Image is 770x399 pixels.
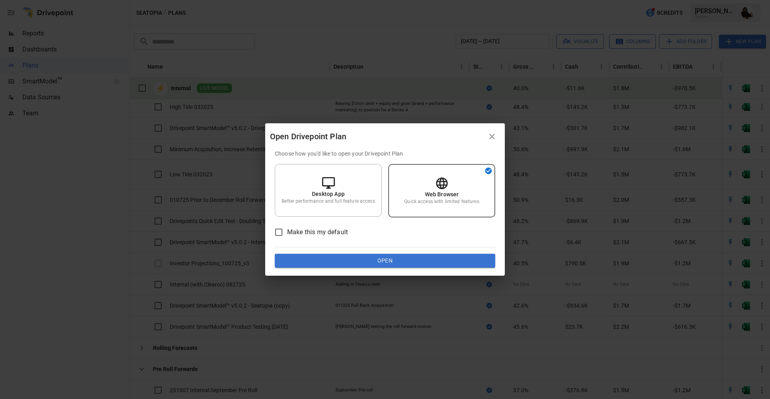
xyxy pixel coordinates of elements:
[270,130,484,143] div: Open Drivepoint Plan
[287,227,348,237] span: Make this my default
[425,190,459,198] p: Web Browser
[312,190,345,198] p: Desktop App
[404,198,479,205] p: Quick access with limited features
[275,254,495,268] button: Open
[275,150,495,158] p: Choose how you'd like to open your Drivepoint Plan
[282,198,375,205] p: Better performance and full feature access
